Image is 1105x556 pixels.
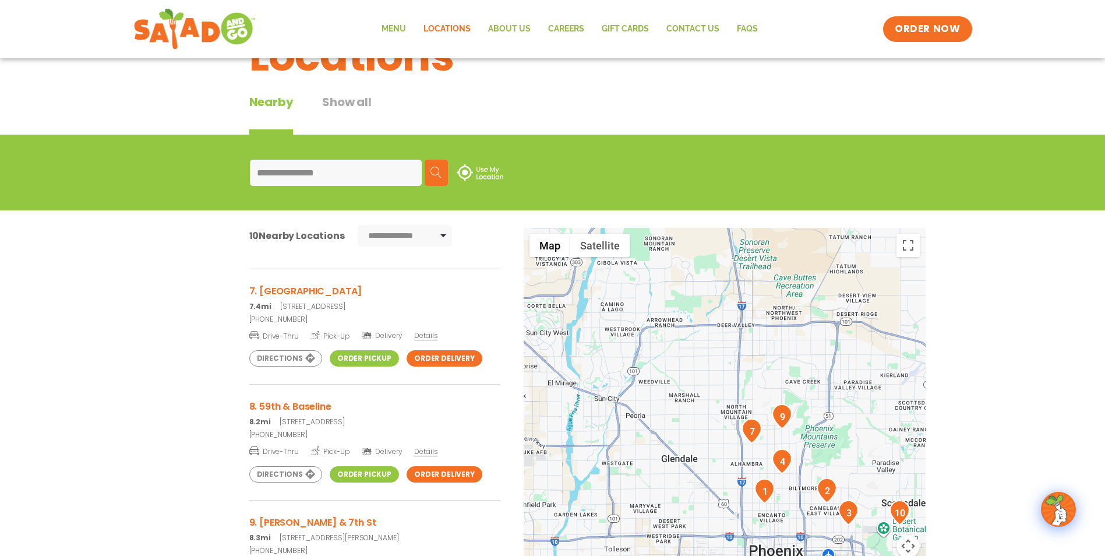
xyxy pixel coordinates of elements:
a: ORDER NOW [883,16,972,42]
span: Drive-Thru [249,330,299,342]
span: Details [414,446,437,456]
span: Pick-Up [311,445,350,457]
div: 1 [754,478,775,504]
div: 2 [817,478,837,503]
a: Careers [539,16,593,43]
div: 3 [838,500,859,525]
a: [PHONE_NUMBER] [249,430,500,440]
p: [STREET_ADDRESS] [249,301,500,312]
button: Toggle fullscreen view [896,234,920,257]
h3: 8. 59th & Baseline [249,399,500,414]
a: About Us [479,16,539,43]
a: FAQs [728,16,767,43]
strong: 8.3mi [249,533,271,543]
img: use-location.svg [457,164,503,181]
span: 10 [249,229,259,242]
div: 7 [742,418,762,444]
a: Order Pickup [330,350,399,367]
span: Drive-Thru [249,445,299,457]
p: [STREET_ADDRESS] [249,417,500,427]
a: Drive-Thru Pick-Up Delivery Details [249,327,500,342]
div: Nearby [249,93,294,135]
a: [PHONE_NUMBER] [249,546,500,556]
div: Tabbed content [249,93,401,135]
button: Show satellite imagery [570,234,630,257]
strong: 8.2mi [249,417,271,427]
a: Contact Us [658,16,728,43]
a: Order Pickup [330,466,399,483]
div: 10 [889,500,910,525]
nav: Menu [373,16,767,43]
span: Delivery [362,330,402,341]
div: 4 [772,449,792,474]
h3: 7. [GEOGRAPHIC_DATA] [249,284,500,298]
img: wpChatIcon [1042,493,1075,526]
a: Drive-Thru Pick-Up Delivery Details [249,442,500,457]
button: Show all [322,93,371,135]
a: Menu [373,16,415,43]
button: Show street map [529,234,570,257]
a: GIFT CARDS [593,16,658,43]
span: ORDER NOW [895,22,960,36]
span: Details [414,330,437,340]
a: Directions [249,466,322,483]
a: Locations [415,16,479,43]
a: 7. [GEOGRAPHIC_DATA] 7.4mi[STREET_ADDRESS] [249,284,500,312]
h3: 9. [PERSON_NAME] & 7th St [249,515,500,530]
span: Pick-Up [311,330,350,342]
a: Order Delivery [407,466,482,483]
img: search.svg [430,167,442,178]
a: Order Delivery [407,350,482,367]
a: [PHONE_NUMBER] [249,314,500,325]
img: new-SAG-logo-768×292 [133,6,256,52]
strong: 7.4mi [249,301,271,311]
a: Directions [249,350,322,367]
div: 9 [772,404,792,429]
p: [STREET_ADDRESS][PERSON_NAME] [249,533,500,543]
a: 9. [PERSON_NAME] & 7th St 8.3mi[STREET_ADDRESS][PERSON_NAME] [249,515,500,543]
div: Nearby Locations [249,228,345,243]
span: Delivery [362,446,402,457]
a: 8. 59th & Baseline 8.2mi[STREET_ADDRESS] [249,399,500,427]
